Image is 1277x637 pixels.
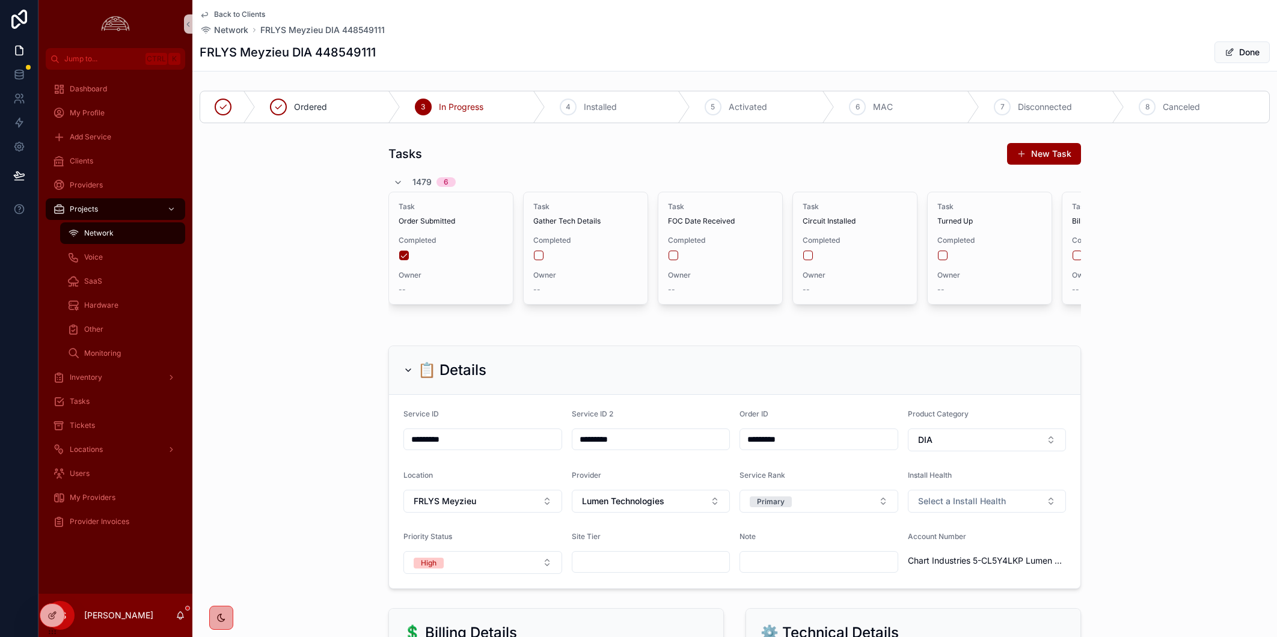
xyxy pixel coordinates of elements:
[668,236,773,245] span: Completed
[70,493,115,502] span: My Providers
[1163,101,1200,113] span: Canceled
[658,192,783,305] a: TaskFOC Date ReceivedCompletedOwner--
[60,222,185,244] a: Network
[46,511,185,532] a: Provider Invoices
[46,367,185,388] a: Inventory
[908,555,1067,567] span: Chart Industries 5-CL5Y4LKP Lumen Technologies
[388,145,422,162] h1: Tasks
[1007,143,1081,165] button: New Task
[668,285,675,294] span: --
[908,428,1067,451] button: Select Button
[421,102,425,112] span: 3
[46,391,185,412] a: Tasks
[70,204,98,214] span: Projects
[70,445,103,454] span: Locations
[572,471,601,480] span: Provider
[70,517,129,526] span: Provider Invoices
[572,490,730,513] button: Select Button
[403,471,433,480] span: Location
[533,236,638,245] span: Completed
[46,463,185,484] a: Users
[84,252,103,262] span: Voice
[918,495,1006,507] span: Select a Install Health
[70,84,107,94] span: Dashboard
[260,24,385,36] a: FRLYS Meyzieu DIA 448549111
[399,285,406,294] span: --
[803,216,907,226] span: Circuit Installed
[1000,102,1005,112] span: 7
[444,177,449,187] div: 6
[908,490,1067,513] button: Select Button
[803,202,907,212] span: Task
[388,192,513,305] a: TaskOrder SubmittedCompletedOwner--
[84,300,118,310] span: Hardware
[84,276,102,286] span: SaaS
[937,216,1042,226] span: Turned Up
[70,180,103,190] span: Providers
[403,490,562,513] button: Select Button
[70,373,102,382] span: Inventory
[668,202,773,212] span: Task
[533,216,638,226] span: Gather Tech Details
[399,216,503,226] span: Order Submitted
[84,609,153,621] p: [PERSON_NAME]
[200,44,376,61] h1: FRLYS Meyzieu DIA 448549111
[729,101,767,113] span: Activated
[399,202,503,212] span: Task
[46,174,185,196] a: Providers
[70,108,105,118] span: My Profile
[803,270,907,280] span: Owner
[918,434,932,446] span: DIA
[403,532,452,541] span: Priority Status
[937,202,1042,212] span: Task
[740,490,898,513] button: Select Button
[1072,236,1177,245] span: Completed
[418,361,486,380] h2: 📋 Details
[908,532,966,541] span: Account Number
[60,318,185,340] a: Other
[414,495,476,507] span: FRLYS Meyzieu
[757,496,785,507] div: Primary
[170,54,179,64] span: K
[582,495,664,507] span: Lumen Technologies
[1062,192,1187,305] a: TaskBilling VerifiedCompletedOwner--
[740,471,785,480] span: Service Rank
[1018,101,1072,113] span: Disconnected
[937,270,1042,280] span: Owner
[46,439,185,460] a: Locations
[70,156,93,166] span: Clients
[740,532,756,541] span: Note
[572,409,613,418] span: Service ID 2
[46,150,185,172] a: Clients
[84,325,103,334] span: Other
[84,228,114,238] span: Network
[711,102,715,112] span: 5
[1145,102,1150,112] span: 8
[1072,285,1079,294] span: --
[60,294,185,316] a: Hardware
[46,487,185,508] a: My Providers
[740,409,768,418] span: Order ID
[70,397,90,406] span: Tasks
[403,409,439,418] span: Service ID
[908,409,969,418] span: Product Category
[399,270,503,280] span: Owner
[403,551,562,574] button: Select Button
[84,349,121,358] span: Monitoring
[533,202,638,212] span: Task
[38,70,192,548] div: scrollable content
[46,415,185,436] a: Tickets
[856,102,860,112] span: 6
[46,126,185,148] a: Add Service
[937,236,1042,245] span: Completed
[46,48,185,70] button: Jump to...CtrlK
[584,101,617,113] span: Installed
[803,285,810,294] span: --
[1072,270,1177,280] span: Owner
[294,101,327,113] span: Ordered
[533,285,541,294] span: --
[70,469,90,478] span: Users
[927,192,1052,305] a: TaskTurned UpCompletedOwner--
[439,101,483,113] span: In Progress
